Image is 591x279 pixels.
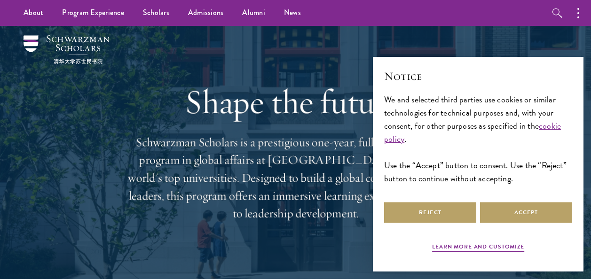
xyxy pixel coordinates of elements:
p: Schwarzman Scholars is a prestigious one-year, fully funded master’s program in global affairs at... [126,133,465,223]
button: Accept [480,202,572,223]
div: We and selected third parties use cookies or similar technologies for technical purposes and, wit... [384,93,572,186]
a: cookie policy [384,119,561,145]
button: Reject [384,202,476,223]
img: Schwarzman Scholars [24,35,110,64]
h1: Shape the future. [126,82,465,122]
h2: Notice [384,68,572,84]
button: Learn more and customize [432,242,524,254]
